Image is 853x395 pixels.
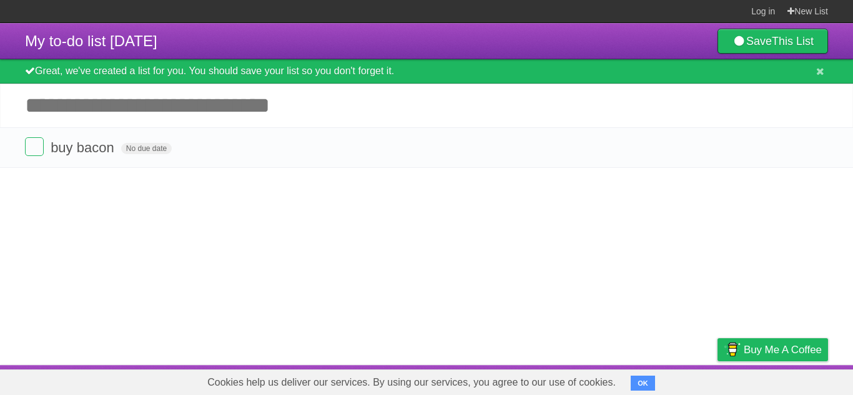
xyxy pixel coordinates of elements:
a: SaveThis List [717,29,828,54]
span: Buy me a coffee [744,339,822,361]
a: Developers [593,368,643,392]
span: buy bacon [51,140,117,155]
b: This List [772,35,814,47]
a: Terms [659,368,686,392]
button: OK [631,376,655,391]
a: Buy me a coffee [717,338,828,361]
label: Done [25,137,44,156]
img: Buy me a coffee [724,339,741,360]
span: No due date [121,143,172,154]
span: My to-do list [DATE] [25,32,157,49]
a: Suggest a feature [749,368,828,392]
a: About [551,368,578,392]
a: Privacy [701,368,734,392]
span: Cookies help us deliver our services. By using our services, you agree to our use of cookies. [195,370,628,395]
